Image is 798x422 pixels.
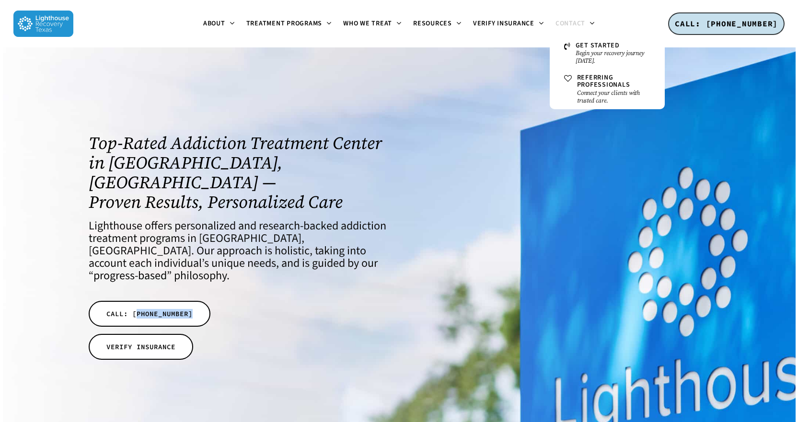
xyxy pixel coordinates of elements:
span: Who We Treat [343,19,392,28]
span: Contact [555,19,585,28]
span: Resources [413,19,452,28]
a: Who We Treat [337,20,407,28]
small: Connect your clients with trusted care. [577,89,650,104]
span: Treatment Programs [246,19,323,28]
a: Verify Insurance [467,20,550,28]
span: Referring Professionals [577,73,630,90]
a: Referring ProfessionalsConnect your clients with trusted care. [559,69,655,109]
span: Verify Insurance [473,19,534,28]
img: Lighthouse Recovery Texas [13,11,73,37]
a: CALL: [PHONE_NUMBER] [668,12,785,35]
span: CALL: [PHONE_NUMBER] [106,309,193,319]
a: progress-based [93,267,167,284]
small: Begin your recovery journey [DATE]. [576,49,650,65]
h1: Top-Rated Addiction Treatment Center in [GEOGRAPHIC_DATA], [GEOGRAPHIC_DATA] — Proven Results, Pe... [89,133,386,212]
span: Get Started [576,41,620,50]
span: CALL: [PHONE_NUMBER] [675,19,778,28]
a: Resources [407,20,467,28]
h4: Lighthouse offers personalized and research-backed addiction treatment programs in [GEOGRAPHIC_DA... [89,220,386,282]
span: About [203,19,225,28]
a: Get StartedBegin your recovery journey [DATE]. [559,37,655,69]
a: VERIFY INSURANCE [89,334,193,360]
a: About [197,20,241,28]
a: CALL: [PHONE_NUMBER] [89,301,210,327]
a: Treatment Programs [241,20,338,28]
span: VERIFY INSURANCE [106,342,175,352]
a: Contact [550,20,601,28]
